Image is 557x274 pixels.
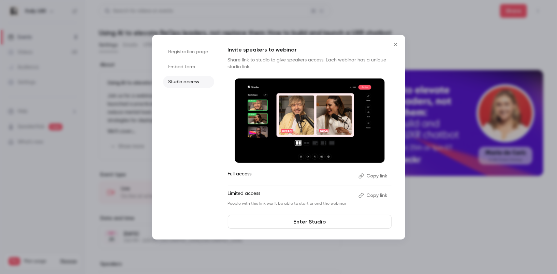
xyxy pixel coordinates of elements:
[228,190,353,201] p: Limited access
[228,171,353,182] p: Full access
[228,201,353,206] p: People with this link won't be able to start or end the webinar
[163,61,214,73] li: Embed form
[356,171,392,182] button: Copy link
[163,76,214,88] li: Studio access
[163,46,214,58] li: Registration page
[356,190,392,201] button: Copy link
[389,38,402,51] button: Close
[228,46,392,54] p: Invite speakers to webinar
[235,78,385,163] img: Invite speakers to webinar
[228,57,392,70] p: Share link to studio to give speakers access. Each webinar has a unique studio link.
[228,215,392,229] a: Enter Studio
